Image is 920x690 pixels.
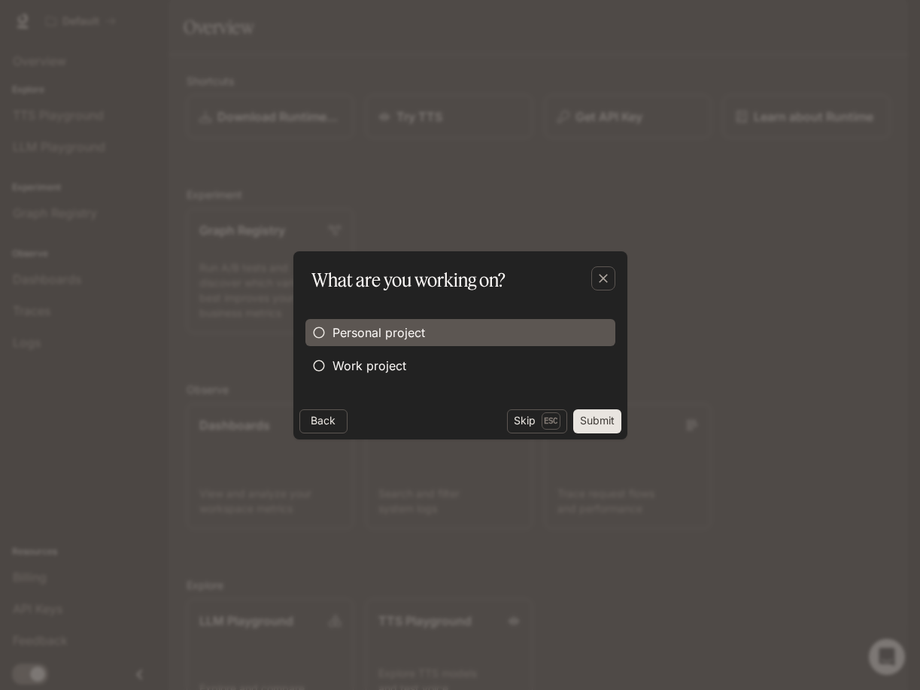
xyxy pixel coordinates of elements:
[542,412,560,429] p: Esc
[332,357,406,375] span: Work project
[332,324,425,342] span: Personal project
[573,409,621,433] button: Submit
[299,409,348,433] button: Back
[507,409,567,433] button: SkipEsc
[311,266,506,293] p: What are you working on?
